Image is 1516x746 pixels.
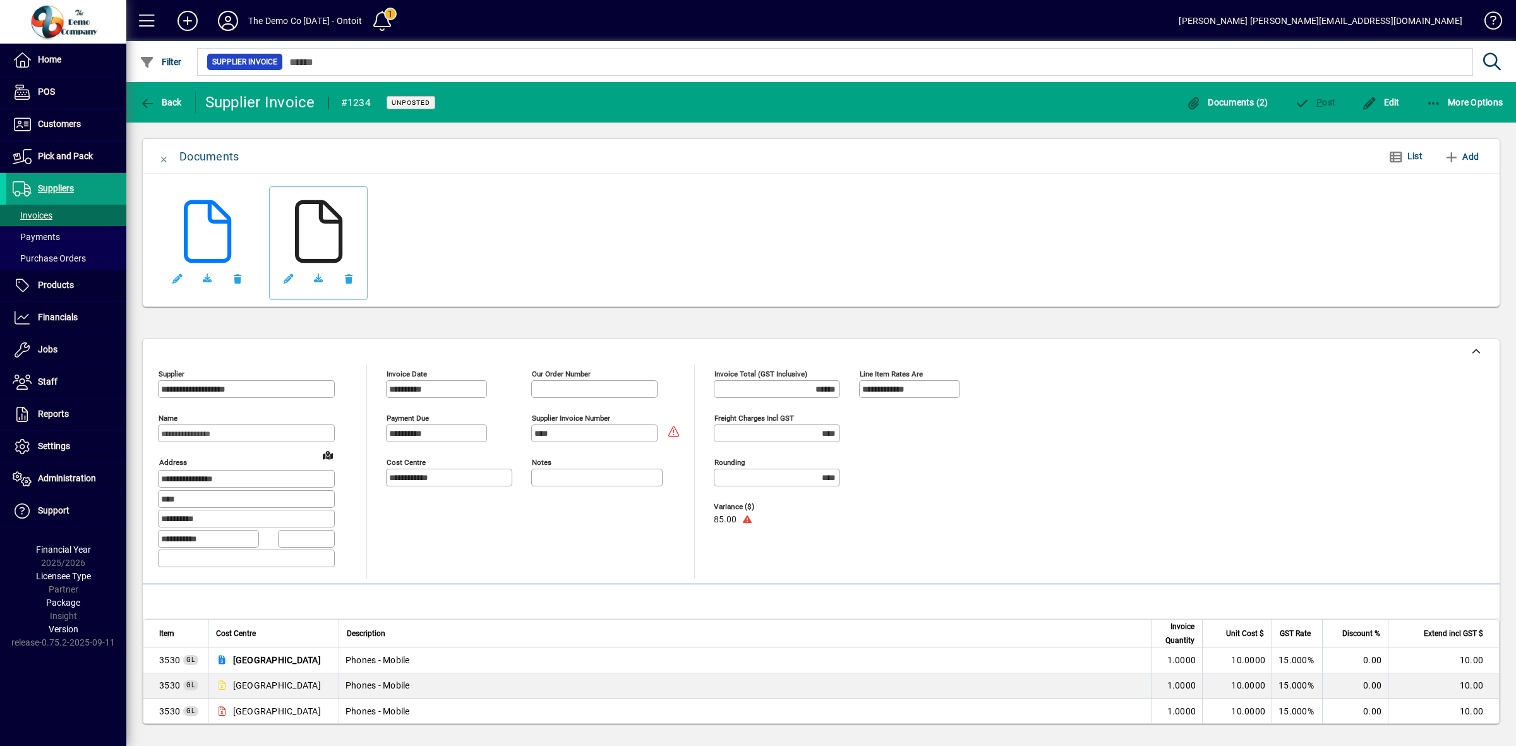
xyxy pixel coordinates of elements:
a: Purchase Orders [6,248,126,269]
mat-label: Line item rates are [860,370,923,378]
span: GL [186,682,195,689]
span: POS [38,87,55,97]
mat-label: Name [159,414,177,423]
mat-label: Notes [532,458,551,467]
a: Administration [6,463,126,495]
span: 85.00 [714,515,737,525]
span: Unposted [392,99,430,107]
span: Extend incl GST $ [1424,627,1483,641]
span: Customers [38,119,81,129]
mat-label: Payment due [387,414,429,423]
a: Support [6,495,126,527]
span: Filter [140,57,182,67]
span: Unit Cost $ [1226,627,1264,641]
span: Add [1444,147,1479,167]
a: Pick and Pack [6,141,126,172]
button: More Options [1423,91,1507,114]
a: Download [303,263,334,294]
span: GL [186,656,195,663]
td: Phones - Mobile [339,699,1152,724]
button: Edit [1359,91,1403,114]
span: Discount % [1342,627,1380,641]
td: 10.00 [1388,648,1499,673]
span: Documents (2) [1186,97,1268,107]
button: Edit [162,263,192,294]
button: Filter [136,51,185,73]
div: #1234 [341,93,371,113]
span: [GEOGRAPHIC_DATA] [233,654,321,666]
span: Invoices [13,210,52,220]
a: View on map [318,445,338,465]
span: Suppliers [38,183,74,193]
span: Phones - Mobile [159,679,180,692]
span: Products [38,280,74,290]
a: Download [192,263,222,294]
a: Settings [6,431,126,462]
span: Jobs [38,344,57,354]
span: Reports [38,409,69,419]
span: Back [140,97,182,107]
button: Documents (2) [1183,91,1272,114]
span: Phones - Mobile [159,705,180,718]
mat-label: Invoice date [387,370,427,378]
td: 1.0000 [1152,673,1202,699]
mat-label: Invoice Total (GST inclusive) [714,370,807,378]
button: List [1378,145,1433,168]
span: GL [186,707,195,714]
span: Edit [1362,97,1400,107]
button: Profile [208,9,248,32]
span: Settings [38,441,70,451]
app-page-header-button: Back [126,91,196,114]
td: 10.00 [1388,673,1499,699]
mat-label: Supplier invoice number [532,414,610,423]
td: Phones - Mobile [339,673,1152,699]
td: 15.000% [1272,699,1322,724]
td: Phones - Mobile [339,648,1152,673]
a: POS [6,76,126,108]
span: Package [46,598,80,608]
mat-label: Rounding [714,458,745,467]
span: Payments [13,232,60,242]
mat-label: Cost Centre [387,458,426,467]
button: Close [149,141,179,172]
span: Purchase Orders [13,253,86,263]
a: Financials [6,302,126,334]
span: Financials [38,312,78,322]
mat-label: Our order number [532,370,591,378]
td: 10.0000 [1202,648,1272,673]
button: Remove [222,263,253,294]
span: Description [347,627,385,641]
a: Invoices [6,205,126,226]
button: Edit [273,263,303,294]
td: 1.0000 [1152,699,1202,724]
a: Staff [6,366,126,398]
div: Supplier Invoice [205,92,315,112]
button: Remove [334,263,364,294]
a: Home [6,44,126,76]
span: [GEOGRAPHIC_DATA] [233,679,321,692]
a: Products [6,270,126,301]
td: 0.00 [1322,648,1388,673]
button: Post [1292,91,1339,114]
span: Item [159,627,174,641]
td: 10.0000 [1202,699,1272,724]
div: [PERSON_NAME] [PERSON_NAME][EMAIL_ADDRESS][DOMAIN_NAME] [1179,11,1462,31]
span: Pick and Pack [38,151,93,161]
span: Financial Year [36,544,91,555]
td: 0.00 [1322,673,1388,699]
a: Customers [6,109,126,140]
span: Supplier Invoice [212,56,277,68]
td: 0.00 [1322,699,1388,724]
a: Reports [6,399,126,430]
div: Documents [179,147,239,167]
span: Home [38,54,61,64]
span: [GEOGRAPHIC_DATA] [233,705,321,718]
span: GST Rate [1280,627,1311,641]
span: Phones - Mobile [159,654,180,666]
mat-label: Freight charges incl GST [714,414,794,423]
td: 15.000% [1272,648,1322,673]
td: 10.00 [1388,699,1499,724]
span: Variance ($) [714,503,790,511]
span: Invoice Quantity [1160,620,1194,647]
